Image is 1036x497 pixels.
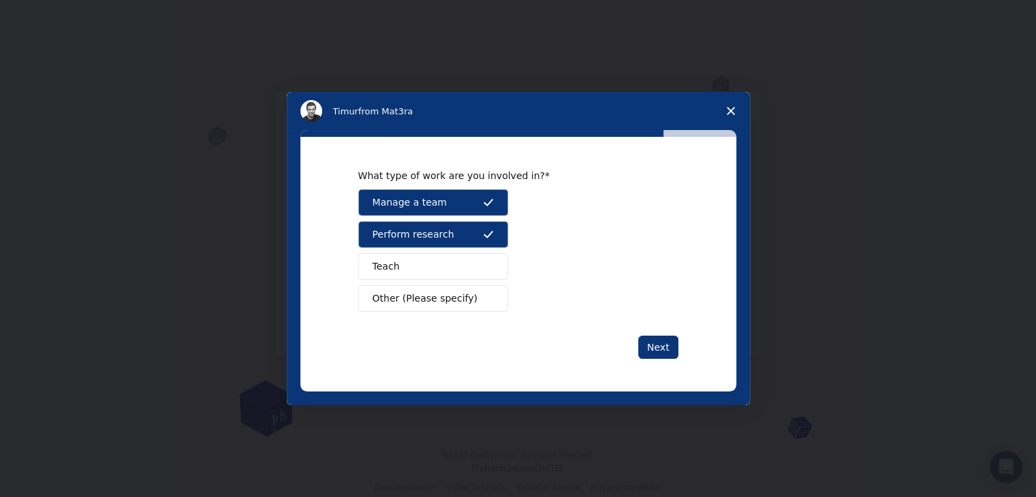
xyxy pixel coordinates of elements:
[358,221,508,248] button: Perform research
[358,285,508,312] button: Other (Please specify)
[358,106,413,116] span: from Mat3ra
[712,92,750,130] span: Close survey
[333,106,358,116] span: Timur
[358,253,508,280] button: Teach
[300,100,322,122] img: Profile image for Timur
[27,10,76,22] span: Support
[358,189,508,216] button: Manage a team
[373,227,454,242] span: Perform research
[373,291,477,306] span: Other (Please specify)
[373,259,400,274] span: Teach
[638,336,678,359] button: Next
[358,170,658,182] div: What type of work are you involved in?
[373,195,447,210] span: Manage a team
